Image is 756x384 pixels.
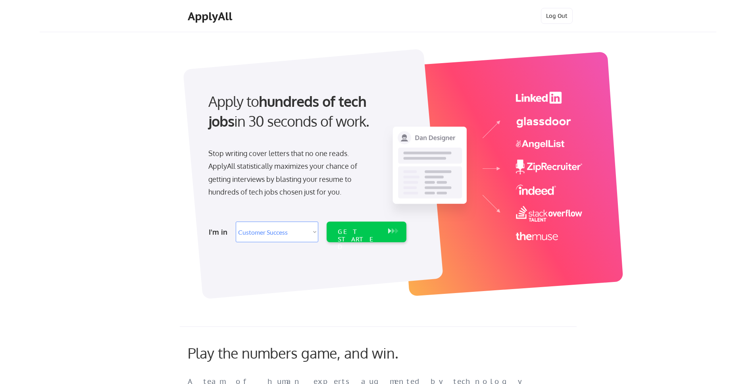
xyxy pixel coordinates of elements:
[338,228,380,251] div: GET STARTED
[208,91,403,131] div: Apply to in 30 seconds of work.
[208,147,371,199] div: Stop writing cover letters that no one reads. ApplyAll statistically maximizes your chance of get...
[208,92,370,130] strong: hundreds of tech jobs
[188,344,434,361] div: Play the numbers game, and win.
[541,8,573,24] button: Log Out
[209,226,231,238] div: I'm in
[188,10,235,23] div: ApplyAll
